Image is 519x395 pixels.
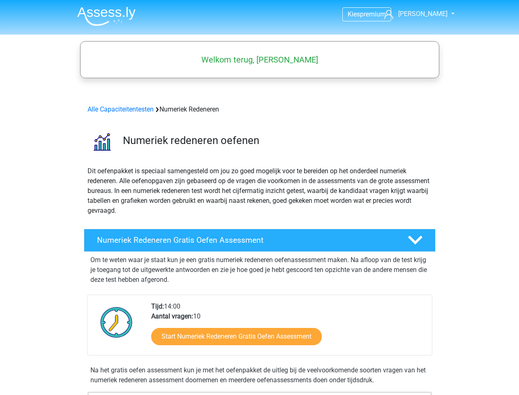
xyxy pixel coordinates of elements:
[145,302,431,355] div: 14:00 10
[123,134,429,147] h3: Numeriek redeneren oefenen
[97,235,394,245] h4: Numeriek Redeneren Gratis Oefen Assessment
[84,55,435,65] h5: Welkom terug, [PERSON_NAME]
[84,124,119,159] img: numeriek redeneren
[151,328,322,345] a: Start Numeriek Redeneren Gratis Oefen Assessment
[84,105,435,114] div: Numeriek Redeneren
[151,302,164,310] b: Tijd:
[77,7,136,26] img: Assessly
[360,10,386,18] span: premium
[381,9,448,19] a: [PERSON_NAME]
[88,105,154,113] a: Alle Capaciteitentesten
[87,365,432,385] div: Na het gratis oefen assessment kun je met het oefenpakket de uitleg bij de veelvoorkomende soorte...
[398,10,447,18] span: [PERSON_NAME]
[96,302,137,343] img: Klok
[88,166,432,216] p: Dit oefenpakket is speciaal samengesteld om jou zo goed mogelijk voor te bereiden op het onderdee...
[90,255,429,285] p: Om te weten waar je staat kun je een gratis numeriek redeneren oefenassessment maken. Na afloop v...
[81,229,439,252] a: Numeriek Redeneren Gratis Oefen Assessment
[348,10,360,18] span: Kies
[151,312,193,320] b: Aantal vragen:
[343,9,391,20] a: Kiespremium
